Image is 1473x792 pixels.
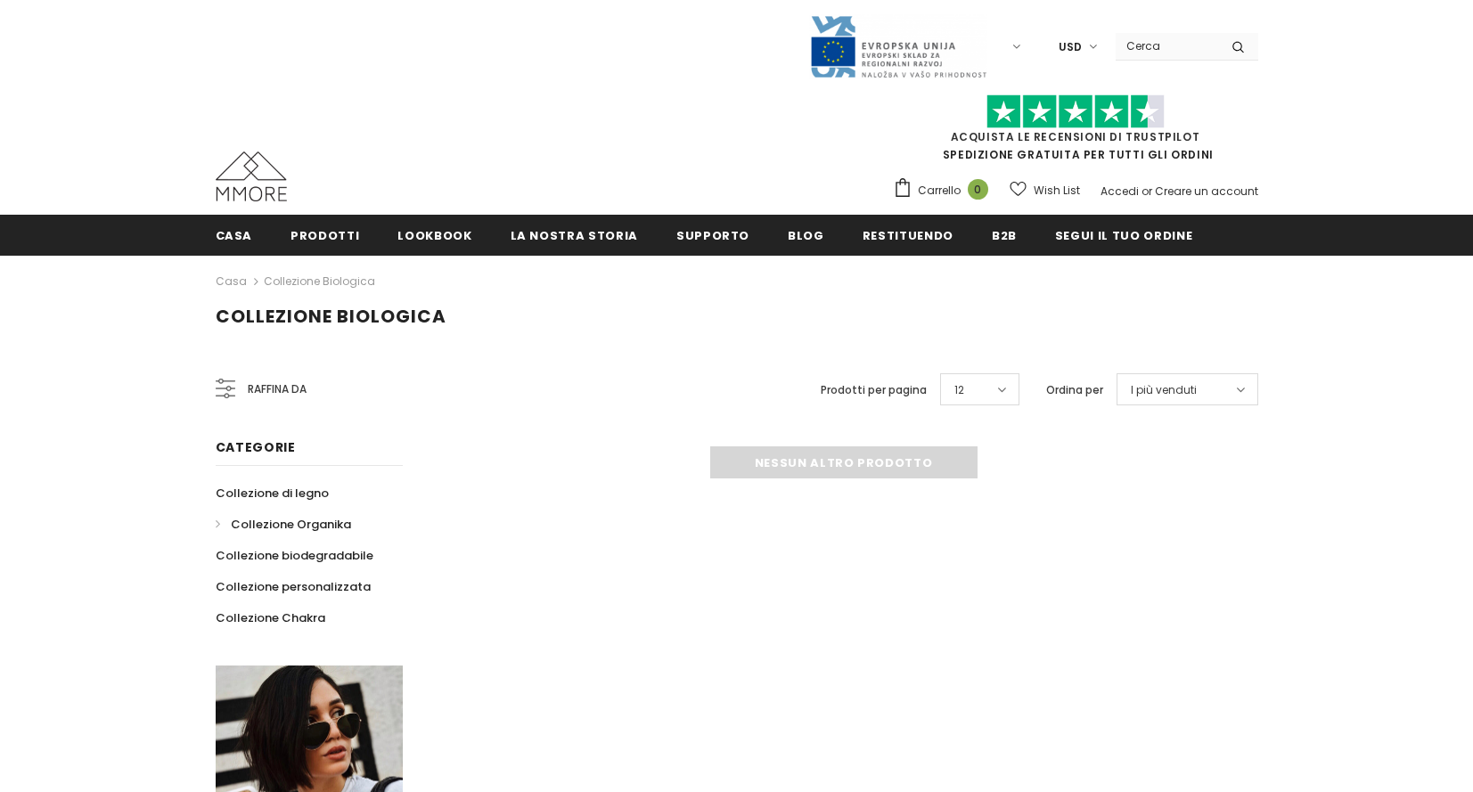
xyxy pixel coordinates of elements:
a: Wish List [1010,175,1080,206]
a: Collezione di legno [216,478,329,509]
span: Casa [216,227,253,244]
a: Collezione personalizzata [216,571,371,602]
a: Casa [216,215,253,255]
label: Ordina per [1046,381,1103,399]
span: 12 [954,381,964,399]
a: La nostra storia [511,215,638,255]
a: supporto [676,215,749,255]
span: Collezione Chakra [216,609,325,626]
a: Collezione biodegradabile [216,540,373,571]
span: Collezione di legno [216,485,329,502]
a: Collezione biologica [264,274,375,289]
span: or [1142,184,1152,199]
span: B2B [992,227,1017,244]
a: Acquista le recensioni di TrustPilot [951,129,1200,144]
a: Javni Razpis [809,38,987,53]
span: Prodotti [291,227,359,244]
span: La nostra storia [511,227,638,244]
a: Collezione Organika [216,509,351,540]
img: Javni Razpis [809,14,987,79]
span: Wish List [1034,182,1080,200]
a: Restituendo [863,215,953,255]
span: Carrello [918,182,961,200]
img: Fidati di Pilot Stars [986,94,1165,129]
a: Collezione Chakra [216,602,325,633]
span: Lookbook [397,227,471,244]
span: 0 [968,179,988,200]
span: Collezione Organika [231,516,351,533]
a: Blog [788,215,824,255]
a: Lookbook [397,215,471,255]
label: Prodotti per pagina [821,381,927,399]
span: Collezione personalizzata [216,578,371,595]
input: Search Site [1116,33,1218,59]
a: Segui il tuo ordine [1055,215,1192,255]
span: Raffina da [248,380,307,399]
span: Blog [788,227,824,244]
span: I più venduti [1131,381,1197,399]
span: Restituendo [863,227,953,244]
a: Prodotti [291,215,359,255]
span: supporto [676,227,749,244]
a: Casa [216,271,247,292]
a: Carrello 0 [893,177,997,204]
span: Segui il tuo ordine [1055,227,1192,244]
span: USD [1059,38,1082,56]
a: Accedi [1101,184,1139,199]
a: Creare un account [1155,184,1258,199]
span: Categorie [216,438,296,456]
span: SPEDIZIONE GRATUITA PER TUTTI GLI ORDINI [893,102,1258,162]
img: Casi MMORE [216,151,287,201]
a: B2B [992,215,1017,255]
span: Collezione biologica [216,304,446,329]
span: Collezione biodegradabile [216,547,373,564]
